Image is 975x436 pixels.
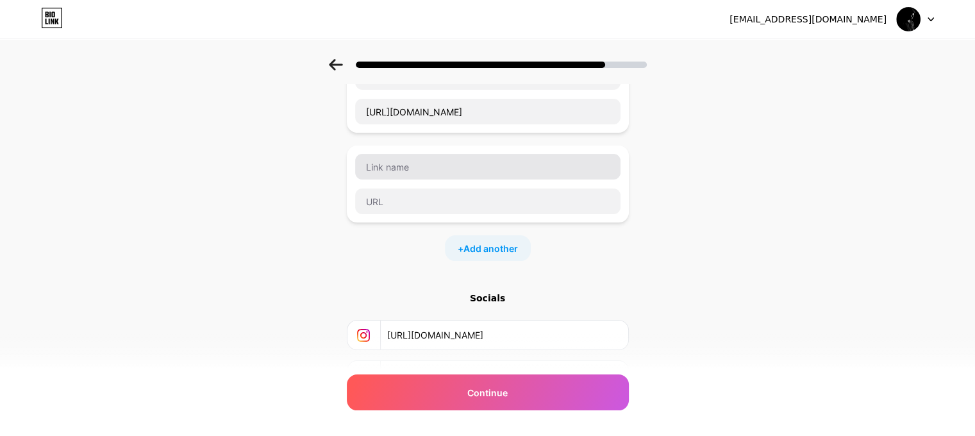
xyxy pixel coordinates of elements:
input: URL [387,361,620,390]
div: [EMAIL_ADDRESS][DOMAIN_NAME] [729,13,887,26]
input: URL [387,401,620,430]
input: URL [355,189,621,214]
div: + [445,235,531,261]
input: URL [387,321,620,349]
div: Socials [347,292,629,305]
input: Link name [355,154,621,180]
img: clicksbysrikanth_ [896,7,921,31]
span: Add another [463,242,518,255]
input: URL [355,99,621,124]
span: Continue [467,386,508,399]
